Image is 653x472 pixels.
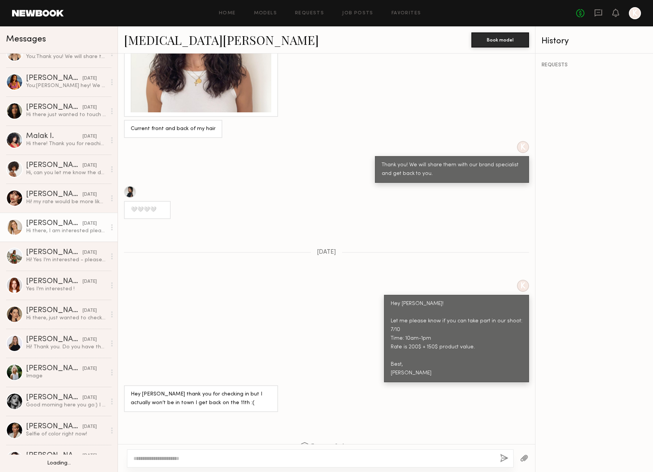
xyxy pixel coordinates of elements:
div: [DATE] [83,452,97,460]
div: Hi there, just wanted to check back in and see if I should still hold for [DATE]? Thanks! [26,314,106,322]
div: [DATE] [83,249,97,256]
div: [DATE] [83,423,97,431]
div: Malak I. [26,133,83,140]
div: Selfie of color right now! [26,431,106,438]
div: Current front and back of my hair [131,125,216,133]
div: Good morning here you go:) I don’t have any extensions I have medium to long hair And it’s dark b... [26,402,106,409]
div: [DATE] [83,162,97,169]
div: [PERSON_NAME] [26,278,83,285]
div: [PERSON_NAME] [26,336,83,343]
a: Book model [471,36,529,43]
a: Requests [295,11,324,16]
div: [PERSON_NAME] [26,75,83,82]
div: [DATE] [83,191,97,198]
div: Yes I’m interested ! [26,285,106,293]
a: Favorites [391,11,421,16]
div: [PERSON_NAME] [26,249,83,256]
div: [PERSON_NAME] [26,104,83,111]
div: [DATE] [83,104,97,111]
div: [DATE] [83,133,97,140]
div: History [541,37,647,46]
div: Image [26,372,106,380]
div: 🤍🤍🤍🤍 [131,206,164,215]
div: Hi! Yes I’m interested - please send over more info when you can :) [26,256,106,264]
a: K [629,7,641,19]
a: Home [219,11,236,16]
div: [PERSON_NAME] [26,423,83,431]
div: Hi! Thank you. Do you have the brief for the shoot? That way I can see how much time it will requ... [26,343,106,351]
div: [DATE] [83,394,97,402]
div: [DATE] [83,365,97,372]
span: For your Safety [300,442,353,452]
div: Hi there just wanted to touch base with you on this again. [26,111,106,118]
div: [PERSON_NAME] [26,365,83,372]
div: You: Thank you! We will share them with our brand specialist and get back to you. [26,53,106,60]
div: Hey [PERSON_NAME]! Let me please know if you can take part in our shoot: 7/10 Time: 10am-1pm Rate... [391,300,522,378]
div: [DATE] [83,307,97,314]
div: [DATE] [83,278,97,285]
div: [DATE] [83,220,97,227]
div: [PERSON_NAME] [26,452,83,460]
div: Hey [PERSON_NAME] thank you for checking in but I actually won’t be in town I get back on the 11t... [131,390,271,408]
div: [DATE] [83,75,97,82]
a: Job Posts [342,11,373,16]
div: Hi, can you let me know the details?! [26,169,106,176]
div: Hi there! Thank you for reaching out! I would love to collaborate together. My hourly rate is 200... [26,140,106,147]
div: [PERSON_NAME] [26,162,83,169]
div: Thank you! We will share them with our brand specialist and get back to you. [382,161,522,178]
a: [MEDICAL_DATA][PERSON_NAME] [124,32,319,48]
div: Hi! my rate would be more like 250-300 per video but I would love to get more details and then we... [26,198,106,205]
div: [PERSON_NAME] [26,307,83,314]
div: [PERSON_NAME] [26,220,83,227]
button: Book model [471,32,529,48]
div: [DATE] [83,336,97,343]
div: You: [PERSON_NAME] hey! We are looking for a model to showcase our new hair leave in mask treatme... [26,82,106,89]
div: REQUESTS [541,63,647,68]
span: [DATE] [317,249,336,256]
div: Hi there, I am interested please send over more information :-) [26,227,106,234]
a: Models [254,11,277,16]
span: Messages [6,35,46,44]
div: [PERSON_NAME] [26,191,83,198]
div: [PERSON_NAME] [26,394,83,402]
